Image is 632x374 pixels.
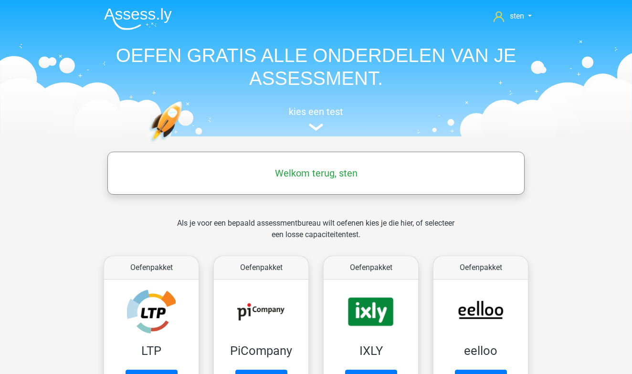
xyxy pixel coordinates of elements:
[96,106,536,131] a: kies een test
[112,167,520,179] h5: Welkom terug, sten
[104,8,172,30] img: Assessly
[169,218,462,252] div: Als je voor een bepaald assessmentbureau wilt oefenen kies je die hier, of selecteer een losse ca...
[96,106,536,117] h5: kies een test
[510,11,524,21] span: sten
[149,101,219,187] img: oefenen
[490,10,536,22] a: sten
[96,44,536,90] h1: OEFEN GRATIS ALLE ONDERDELEN VAN JE ASSESSMENT.
[309,124,323,131] img: assessment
